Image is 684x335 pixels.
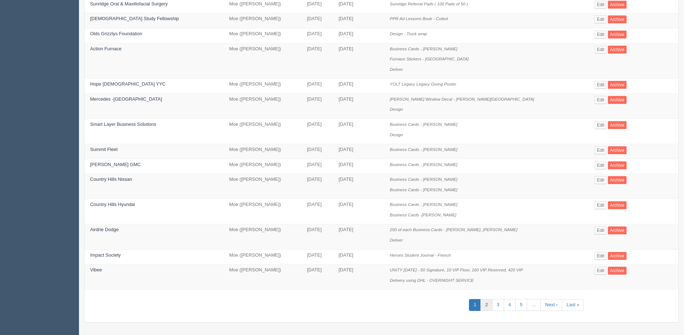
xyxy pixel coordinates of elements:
[469,299,481,311] a: 1
[224,13,302,28] td: Moe ([PERSON_NAME])
[608,252,627,260] a: Archive
[333,79,385,94] td: [DATE]
[562,299,584,311] a: Last »
[595,15,606,23] a: Edit
[390,67,403,72] i: Deliver
[595,252,606,260] a: Edit
[390,46,457,51] i: Business Cards - [PERSON_NAME]
[390,107,403,111] i: Design
[333,174,385,199] td: [DATE]
[390,97,534,101] i: [PERSON_NAME] Window Decal - [PERSON_NAME][GEOGRAPHIC_DATA]
[302,199,333,224] td: [DATE]
[302,174,333,199] td: [DATE]
[608,161,627,169] a: Archive
[90,31,142,36] a: Olds Grizzlys Foundation
[595,1,606,9] a: Edit
[224,79,302,94] td: Moe ([PERSON_NAME])
[608,226,627,234] a: Archive
[302,224,333,249] td: [DATE]
[390,82,456,86] i: YOLT Legacy Legacy Giving Poster
[333,199,385,224] td: [DATE]
[595,81,606,89] a: Edit
[608,31,627,38] a: Archive
[492,299,504,311] a: 3
[333,119,385,144] td: [DATE]
[390,267,523,272] i: UNITY [DATE] - 50 Signature, 10 VIP Floor, 160 VIP Reserved, 420 VIP
[302,79,333,94] td: [DATE]
[608,15,627,23] a: Archive
[90,162,141,167] a: [PERSON_NAME] GMC
[595,121,606,129] a: Edit
[90,227,119,232] a: Airdrie Dodge
[595,226,606,234] a: Edit
[390,278,474,283] i: Delivery using DHL - OVERNIGHT SERVICE
[504,299,516,311] a: 4
[224,93,302,119] td: Moe ([PERSON_NAME])
[90,1,168,6] a: Sunridge Oral & Maxillofacial Surgery
[224,119,302,144] td: Moe ([PERSON_NAME])
[390,56,469,61] i: Furnace Stickers - [GEOGRAPHIC_DATA]
[90,121,156,127] a: Smart Layer Business Solutions
[90,46,121,51] a: Action Furnace
[302,144,333,159] td: [DATE]
[90,202,135,207] a: Country Hills Hyundai
[595,267,606,275] a: Edit
[90,81,166,87] a: Hope [DEMOGRAPHIC_DATA] YYC
[608,267,627,275] a: Archive
[333,43,385,79] td: [DATE]
[302,249,333,265] td: [DATE]
[608,46,627,54] a: Archive
[390,202,457,207] i: Business Cards - [PERSON_NAME]
[608,176,627,184] a: Archive
[224,224,302,249] td: Moe ([PERSON_NAME])
[302,93,333,119] td: [DATE]
[224,28,302,43] td: Moe ([PERSON_NAME])
[90,96,162,102] a: Mercedes -[GEOGRAPHIC_DATA]
[390,227,517,232] i: 250 of each Business Cards - [PERSON_NAME], [PERSON_NAME]
[302,13,333,28] td: [DATE]
[595,146,606,154] a: Edit
[595,176,606,184] a: Edit
[390,147,457,152] i: Business Cards - [PERSON_NAME]
[90,16,179,21] a: [DEMOGRAPHIC_DATA] Study Fellowship
[595,46,606,54] a: Edit
[390,31,427,36] i: Design - Truck wrap
[224,144,302,159] td: Moe ([PERSON_NAME])
[390,162,457,167] i: Business Cards - [PERSON_NAME]
[302,43,333,79] td: [DATE]
[608,1,627,9] a: Archive
[224,43,302,79] td: Moe ([PERSON_NAME])
[390,253,451,257] i: Heroes Student Journal - French
[224,174,302,199] td: Moe ([PERSON_NAME])
[390,177,457,182] i: Business Cards - [PERSON_NAME]
[390,16,448,21] i: PPR Ad Lessons Book - Coiled
[90,176,132,182] a: Country Hills Nissan
[515,299,527,311] a: 5
[608,121,627,129] a: Archive
[595,31,606,38] a: Edit
[224,249,302,265] td: Moe ([PERSON_NAME])
[608,146,627,154] a: Archive
[302,119,333,144] td: [DATE]
[333,13,385,28] td: [DATE]
[302,159,333,174] td: [DATE]
[480,299,492,311] a: 2
[540,299,562,311] a: Next ›
[390,212,456,217] i: Business Cards -[PERSON_NAME]
[90,147,118,152] a: Summit Fleet
[390,132,403,137] i: Design
[390,238,403,242] i: Deliver
[224,159,302,174] td: Moe ([PERSON_NAME])
[333,159,385,174] td: [DATE]
[527,299,541,311] a: …
[608,201,627,209] a: Archive
[224,199,302,224] td: Moe ([PERSON_NAME])
[608,96,627,104] a: Archive
[90,267,102,272] a: Vibee
[302,28,333,43] td: [DATE]
[595,201,606,209] a: Edit
[333,265,385,290] td: [DATE]
[595,96,606,104] a: Edit
[333,144,385,159] td: [DATE]
[390,122,457,127] i: Business Cards - [PERSON_NAME]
